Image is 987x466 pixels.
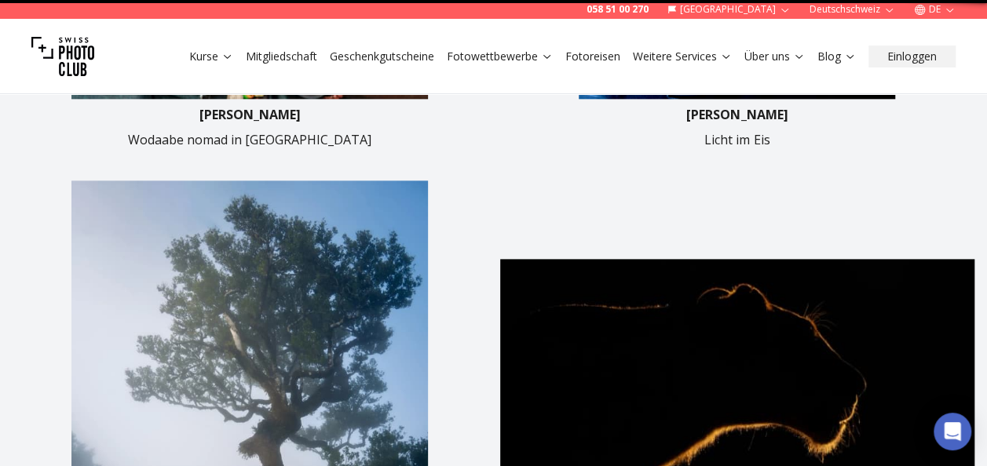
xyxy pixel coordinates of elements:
[738,46,811,67] button: Über uns
[559,46,627,67] button: Fotoreisen
[324,46,440,67] button: Geschenkgutscheine
[633,49,732,64] a: Weitere Services
[565,49,620,64] a: Fotoreisen
[934,413,971,450] div: Open Intercom Messenger
[686,105,788,124] p: [PERSON_NAME]
[744,49,805,64] a: Über uns
[627,46,738,67] button: Weitere Services
[440,46,559,67] button: Fotowettbewerbe
[817,49,856,64] a: Blog
[239,46,324,67] button: Mitgliedschaft
[587,3,649,16] a: 058 51 00 270
[128,130,371,149] p: Wodaabe nomad in [GEOGRAPHIC_DATA]
[246,49,317,64] a: Mitgliedschaft
[189,49,233,64] a: Kurse
[183,46,239,67] button: Kurse
[447,49,553,64] a: Fotowettbewerbe
[31,25,94,88] img: Swiss photo club
[330,49,434,64] a: Geschenkgutscheine
[704,130,769,149] p: Licht im Eis
[868,46,956,67] button: Einloggen
[199,105,301,124] p: [PERSON_NAME]
[811,46,862,67] button: Blog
